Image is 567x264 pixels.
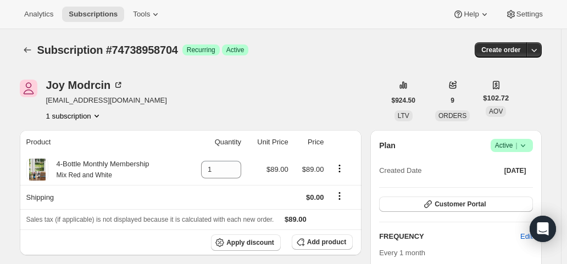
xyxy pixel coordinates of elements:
[379,196,532,212] button: Customer Portal
[379,165,421,176] span: Created Date
[331,190,348,202] button: Shipping actions
[244,130,292,154] th: Unit Price
[514,228,539,245] button: Edit
[24,10,53,19] span: Analytics
[20,80,37,97] span: Joy Modrcin
[398,112,409,120] span: LTV
[489,108,503,115] span: AOV
[26,216,274,223] span: Sales tax (if applicable) is not displayed because it is calculated with each new order.
[226,46,244,54] span: Active
[520,231,532,242] span: Edit
[481,46,520,54] span: Create order
[292,234,353,250] button: Add product
[379,249,425,257] span: Every 1 month
[392,96,415,105] span: $924.50
[48,159,149,181] div: 4-Bottle Monthly Membership
[69,10,118,19] span: Subscriptions
[211,234,281,251] button: Apply discount
[306,193,324,201] span: $0.00
[126,7,168,22] button: Tools
[483,93,509,104] span: $102.72
[438,112,466,120] span: ORDERS
[495,140,529,151] span: Active
[20,185,186,209] th: Shipping
[186,130,244,154] th: Quantity
[446,7,496,22] button: Help
[133,10,150,19] span: Tools
[46,95,167,106] span: [EMAIL_ADDRESS][DOMAIN_NAME]
[515,141,517,150] span: |
[20,130,186,154] th: Product
[379,140,396,151] h2: Plan
[187,46,215,54] span: Recurring
[46,110,102,121] button: Product actions
[435,200,486,209] span: Customer Portal
[285,215,307,223] span: $89.00
[504,166,526,175] span: [DATE]
[516,10,543,19] span: Settings
[266,165,288,173] span: $89.00
[226,238,274,247] span: Apply discount
[530,216,556,242] div: Open Intercom Messenger
[57,171,112,179] small: Mix Red and White
[307,238,346,246] span: Add product
[498,163,533,178] button: [DATE]
[292,130,327,154] th: Price
[302,165,324,173] span: $89.00
[331,162,348,175] button: Product actions
[46,80,124,91] div: Joy Modrcin
[475,42,527,58] button: Create order
[379,231,520,242] h2: FREQUENCY
[20,42,35,58] button: Subscriptions
[62,7,124,22] button: Subscriptions
[37,44,178,56] span: Subscription #74738958704
[444,93,461,108] button: 9
[499,7,549,22] button: Settings
[18,7,60,22] button: Analytics
[464,10,479,19] span: Help
[451,96,454,105] span: 9
[385,93,422,108] button: $924.50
